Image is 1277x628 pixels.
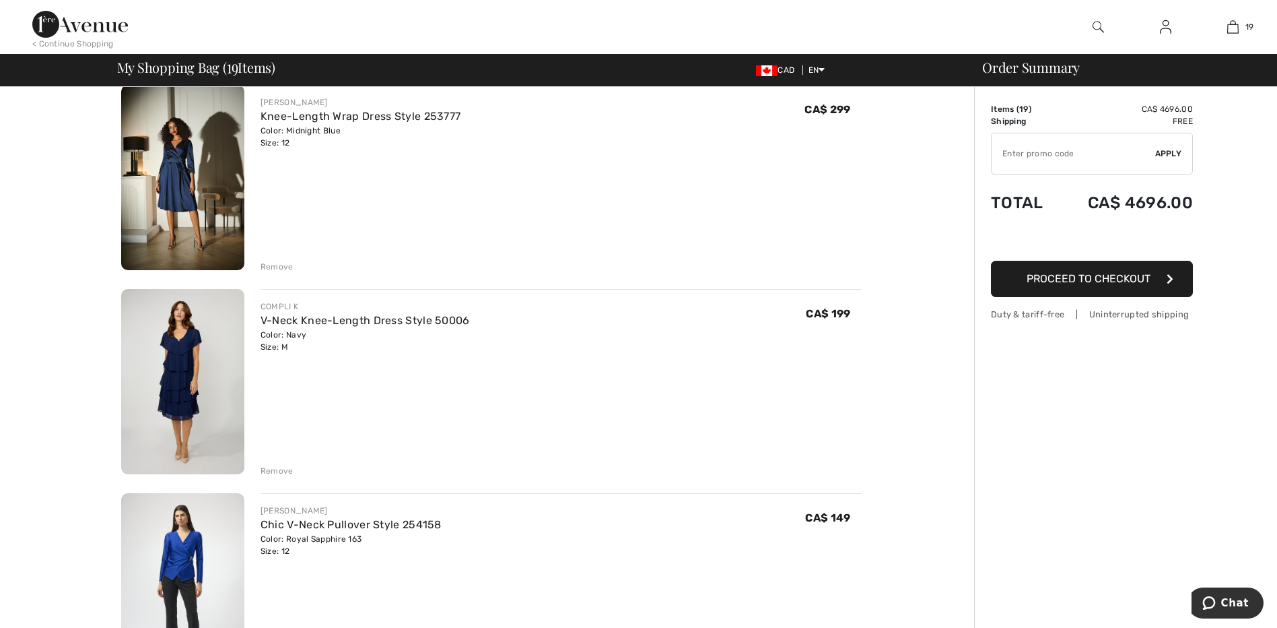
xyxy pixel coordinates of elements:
iframe: Opens a widget where you can chat to one of our agents [1192,588,1264,621]
div: Duty & tariff-free | Uninterrupted shipping [991,308,1193,321]
iframe: PayPal-paypal [991,226,1193,256]
a: 19 [1200,19,1266,35]
span: 19 [1019,104,1029,114]
span: Proceed to Checkout [1027,272,1150,285]
span: CA$ 149 [805,511,850,524]
div: < Continue Shopping [32,38,114,50]
td: CA$ 4696.00 [1058,103,1193,115]
div: Remove [261,261,294,273]
a: Knee-Length Wrap Dress Style 253777 [261,110,461,123]
img: My Info [1160,19,1171,35]
img: My Bag [1227,19,1239,35]
div: COMPLI K [261,301,470,313]
div: Remove [261,465,294,477]
div: Order Summary [966,61,1269,74]
td: Total [991,180,1058,226]
span: My Shopping Bag ( Items) [117,61,276,74]
a: Sign In [1149,19,1182,36]
span: 19 [227,57,238,75]
input: Promo code [992,133,1155,174]
img: 1ère Avenue [32,11,128,38]
td: Shipping [991,115,1058,127]
a: V-Neck Knee-Length Dress Style 50006 [261,314,470,327]
td: CA$ 4696.00 [1058,180,1193,226]
img: V-Neck Knee-Length Dress Style 50006 [121,289,244,474]
span: CA$ 299 [804,103,850,116]
div: Color: Midnight Blue Size: 12 [261,125,461,149]
div: Color: Navy Size: M [261,329,470,353]
div: [PERSON_NAME] [261,505,442,517]
td: Items ( ) [991,103,1058,115]
img: Canadian Dollar [756,65,778,76]
div: [PERSON_NAME] [261,96,461,108]
span: CA$ 199 [806,307,850,320]
span: 19 [1245,21,1254,33]
span: CAD [756,65,800,75]
td: Free [1058,115,1193,127]
button: Proceed to Checkout [991,261,1193,297]
img: Knee-Length Wrap Dress Style 253777 [121,85,244,270]
span: Apply [1155,148,1182,160]
a: Chic V-Neck Pullover Style 254158 [261,518,442,531]
div: Color: Royal Sapphire 163 Size: 12 [261,533,442,557]
img: search the website [1093,19,1104,35]
span: EN [808,65,825,75]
